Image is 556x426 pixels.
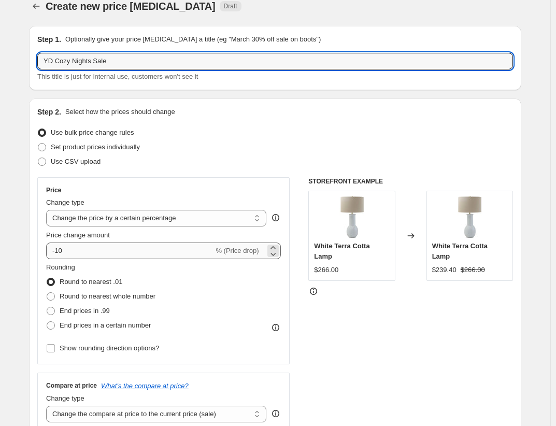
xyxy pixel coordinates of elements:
h3: Price [46,186,61,194]
h2: Step 1. [37,34,61,45]
h3: Compare at price [46,381,97,390]
strike: $266.00 [461,265,485,275]
span: % (Price drop) [216,247,259,254]
span: Price change amount [46,231,110,239]
span: Create new price [MEDICAL_DATA] [46,1,216,12]
h6: STOREFRONT EXAMPLE [308,177,513,186]
div: help [270,212,281,223]
div: $239.40 [432,265,457,275]
div: help [270,408,281,419]
input: -15 [46,243,213,259]
img: Terracottalamp_80x.jpg [331,196,373,238]
p: Optionally give your price [MEDICAL_DATA] a title (eg "March 30% off sale on boots") [65,34,321,45]
span: Rounding [46,263,75,271]
span: Draft [224,2,237,10]
span: White Terra Cotta Lamp [314,242,369,260]
span: Show rounding direction options? [60,344,159,352]
h2: Step 2. [37,107,61,117]
p: Select how the prices should change [65,107,175,117]
span: End prices in a certain number [60,321,151,329]
img: Terracottalamp_80x.jpg [449,196,490,238]
div: $266.00 [314,265,338,275]
span: Use bulk price change rules [51,129,134,136]
input: 30% off holiday sale [37,53,513,69]
button: What's the compare at price? [101,382,189,390]
span: White Terra Cotta Lamp [432,242,488,260]
span: Set product prices individually [51,143,140,151]
span: End prices in .99 [60,307,110,315]
span: Round to nearest .01 [60,278,122,286]
span: Round to nearest whole number [60,292,155,300]
span: Change type [46,394,84,402]
span: Use CSV upload [51,158,101,165]
span: This title is just for internal use, customers won't see it [37,73,198,80]
span: Change type [46,198,84,206]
